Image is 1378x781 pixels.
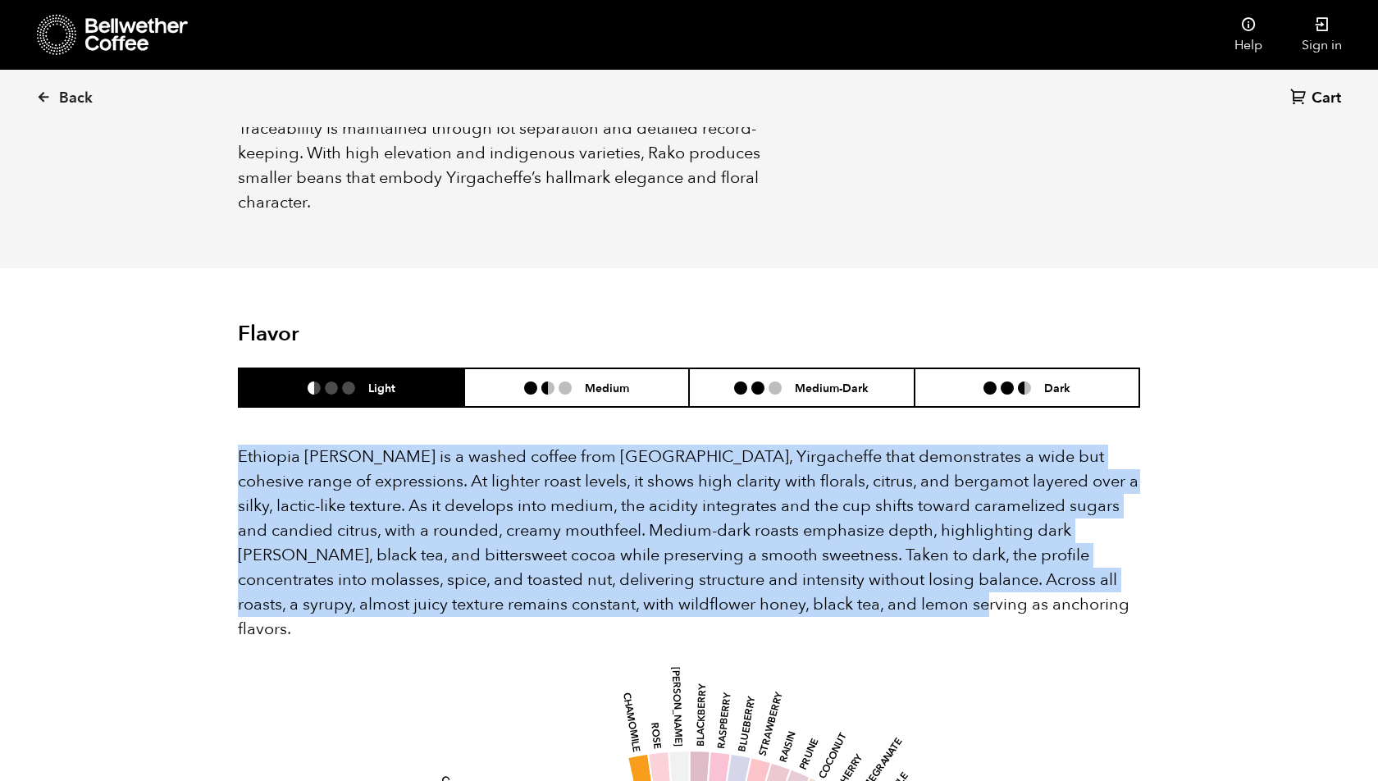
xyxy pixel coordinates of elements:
h6: Medium [585,381,629,395]
h2: Flavor [238,322,539,347]
h6: Light [368,381,395,395]
span: Back [59,89,93,108]
h6: Medium-Dark [795,381,869,395]
p: Ethiopia [PERSON_NAME] is a washed coffee from [GEOGRAPHIC_DATA], Yirgacheffe that demonstrates a... [238,445,1140,642]
a: Cart [1290,88,1345,110]
h6: Dark [1044,381,1070,395]
span: Cart [1312,89,1341,108]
